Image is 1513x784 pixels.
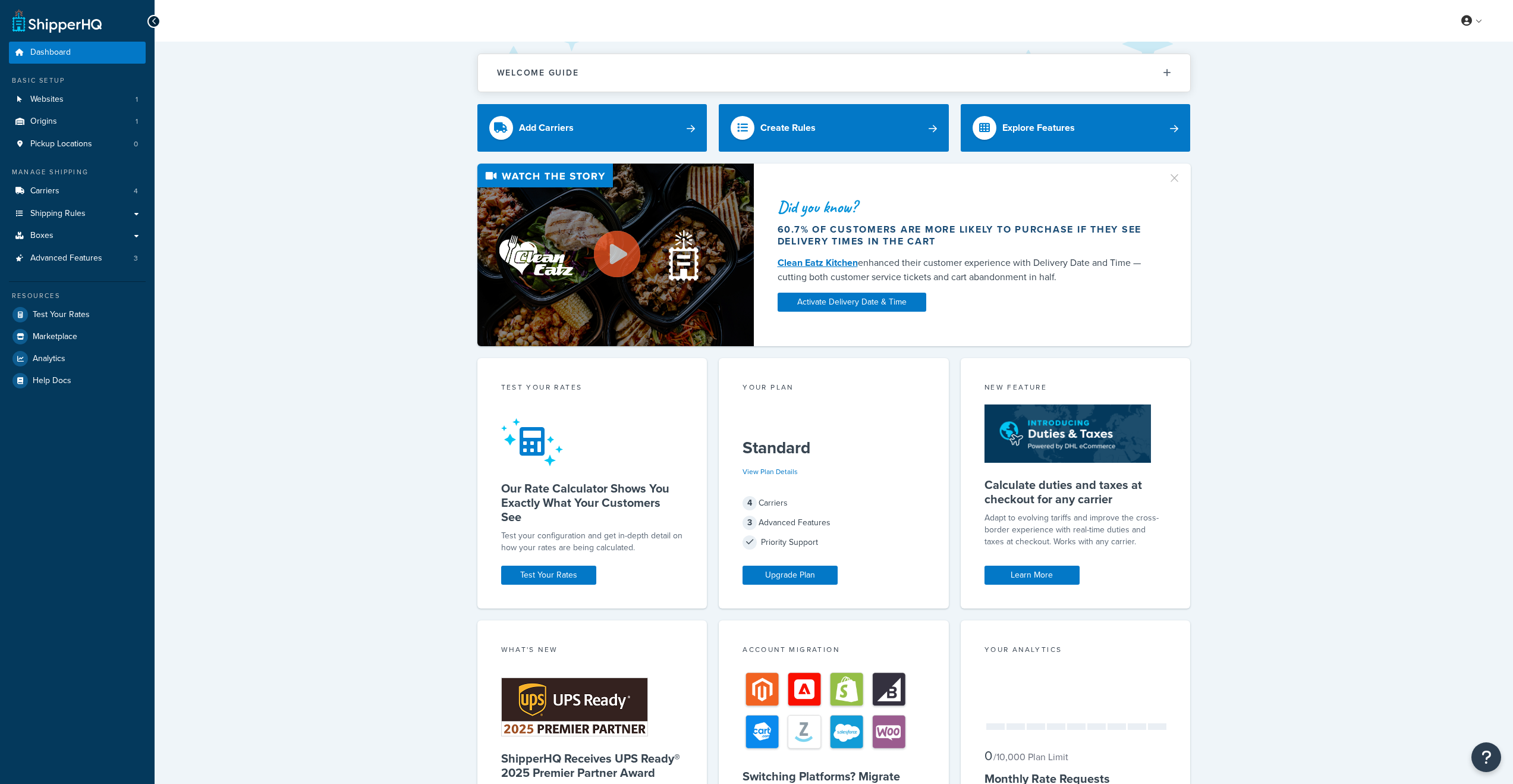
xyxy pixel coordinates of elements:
span: 1 [136,117,138,127]
a: Marketplace [9,326,146,347]
div: enhanced their customer experience with Delivery Date and Time — cutting both customer service ti... [778,256,1153,284]
button: Open Resource Center [1471,742,1501,772]
a: Boxes [9,225,146,247]
span: Help Docs [33,376,71,386]
a: Pickup Locations0 [9,133,146,155]
span: 0 [984,746,992,766]
div: Test your configuration and get in-depth detail on how your rates are being calculated. [501,530,684,554]
div: Account Migration [743,644,925,658]
div: Did you know? [778,199,1153,215]
a: View Plan Details [743,466,798,477]
a: Activate Delivery Date & Time [778,293,926,312]
span: 4 [134,186,138,196]
p: Adapt to evolving tariffs and improve the cross-border experience with real-time duties and taxes... [984,512,1167,548]
a: Analytics [9,348,146,369]
div: What's New [501,644,684,658]
a: Shipping Rules [9,203,146,225]
h5: ShipperHQ Receives UPS Ready® 2025 Premier Partner Award [501,751,684,780]
div: 60.7% of customers are more likely to purchase if they see delivery times in the cart [778,224,1153,247]
li: Websites [9,89,146,111]
button: Welcome Guide [478,54,1190,92]
span: 1 [136,95,138,105]
a: Upgrade Plan [743,566,838,585]
div: Basic Setup [9,76,146,86]
a: Origins1 [9,111,146,133]
div: Test your rates [501,382,684,396]
li: Advanced Features [9,247,146,269]
span: Carriers [30,186,59,196]
div: Add Carriers [519,120,574,136]
div: Priority Support [743,534,925,551]
span: 3 [743,516,757,530]
h2: Welcome Guide [497,68,579,77]
span: Test Your Rates [33,310,90,320]
li: Origins [9,111,146,133]
img: Video thumbnail [477,164,754,346]
h5: Calculate duties and taxes at checkout for any carrier [984,478,1167,506]
h5: Our Rate Calculator Shows You Exactly What Your Customers See [501,481,684,524]
div: New Feature [984,382,1167,396]
a: Dashboard [9,42,146,64]
span: Origins [30,117,57,127]
a: Learn More [984,566,1080,585]
div: Your Analytics [984,644,1167,658]
a: Explore Features [961,104,1191,152]
span: Websites [30,95,64,105]
span: Shipping Rules [30,209,86,219]
span: Advanced Features [30,253,102,264]
div: Advanced Features [743,515,925,531]
span: Boxes [30,231,54,241]
span: Marketplace [33,332,77,342]
h5: Standard [743,438,925,457]
a: Advanced Features3 [9,247,146,269]
div: Your Plan [743,382,925,396]
small: / 10,000 Plan Limit [993,750,1068,764]
a: Carriers4 [9,180,146,202]
a: Test Your Rates [501,566,596,585]
div: Manage Shipping [9,167,146,177]
div: Explore Features [1002,120,1075,136]
div: Resources [9,291,146,301]
span: Dashboard [30,48,71,58]
a: Clean Eatz Kitchen [778,256,858,269]
span: 3 [134,253,138,264]
span: 4 [743,496,757,510]
div: Create Rules [760,120,816,136]
a: Create Rules [719,104,949,152]
a: Add Carriers [477,104,707,152]
li: Pickup Locations [9,133,146,155]
a: Test Your Rates [9,304,146,325]
span: Pickup Locations [30,139,92,149]
span: Analytics [33,354,65,364]
li: Carriers [9,180,146,202]
a: Websites1 [9,89,146,111]
a: Help Docs [9,370,146,391]
div: Carriers [743,495,925,512]
span: 0 [134,139,138,149]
